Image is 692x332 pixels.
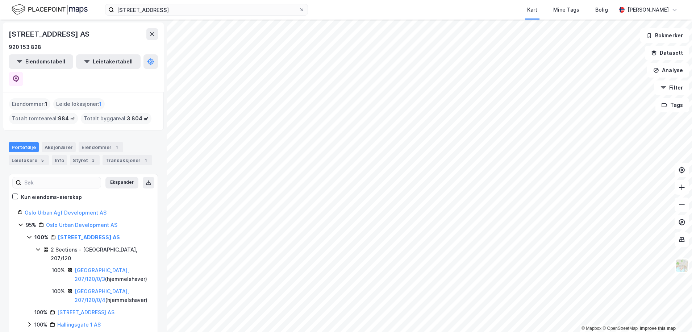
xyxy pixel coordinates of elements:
[52,287,65,296] div: 100%
[9,43,41,51] div: 920 153 828
[103,155,152,165] div: Transaksjoner
[553,5,579,14] div: Mine Tags
[58,234,120,240] a: [STREET_ADDRESS] AS
[25,209,107,216] a: Oslo Urban Agf Development AS
[34,308,47,317] div: 100%
[603,326,638,331] a: OpenStreetMap
[75,287,149,304] div: ( hjemmelshaver )
[656,297,692,332] iframe: Chat Widget
[9,155,49,165] div: Leietakere
[57,309,114,315] a: [STREET_ADDRESS] AS
[581,326,601,331] a: Mapbox
[75,288,129,303] a: [GEOGRAPHIC_DATA], 207/120/0/4
[595,5,608,14] div: Bolig
[52,266,65,275] div: 100%
[9,98,50,110] div: Eiendommer :
[12,3,88,16] img: logo.f888ab2527a4732fd821a326f86c7f29.svg
[9,142,39,152] div: Portefølje
[76,54,141,69] button: Leietakertabell
[9,54,73,69] button: Eiendomstabell
[640,326,676,331] a: Improve this map
[70,155,100,165] div: Styret
[81,113,151,124] div: Totalt byggareal :
[42,142,76,152] div: Aksjonærer
[39,157,46,164] div: 5
[640,28,689,43] button: Bokmerker
[52,155,67,165] div: Info
[34,233,48,242] div: 100%
[99,100,102,108] span: 1
[75,266,149,283] div: ( hjemmelshaver )
[26,221,36,229] div: 95%
[58,114,75,123] span: 984 ㎡
[46,222,117,228] a: Oslo Urban Development AS
[655,98,689,112] button: Tags
[21,193,82,202] div: Kun eiendoms-eierskap
[675,259,689,273] img: Z
[654,80,689,95] button: Filter
[114,4,299,15] input: Søk på adresse, matrikkel, gårdeiere, leietakere eller personer
[647,63,689,78] button: Analyse
[105,177,138,188] button: Ekspander
[142,157,149,164] div: 1
[645,46,689,60] button: Datasett
[79,142,123,152] div: Eiendommer
[57,321,101,328] a: Hallingsgate 1 AS
[34,320,47,329] div: 100%
[127,114,149,123] span: 3 804 ㎡
[51,245,149,263] div: 2 Sections - [GEOGRAPHIC_DATA], 207/120
[45,100,47,108] span: 1
[89,157,97,164] div: 3
[9,28,91,40] div: [STREET_ADDRESS] AS
[9,113,78,124] div: Totalt tomteareal :
[527,5,537,14] div: Kart
[113,144,120,151] div: 1
[75,267,129,282] a: [GEOGRAPHIC_DATA], 207/120/0/3
[21,177,101,188] input: Søk
[628,5,669,14] div: [PERSON_NAME]
[53,98,105,110] div: Leide lokasjoner :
